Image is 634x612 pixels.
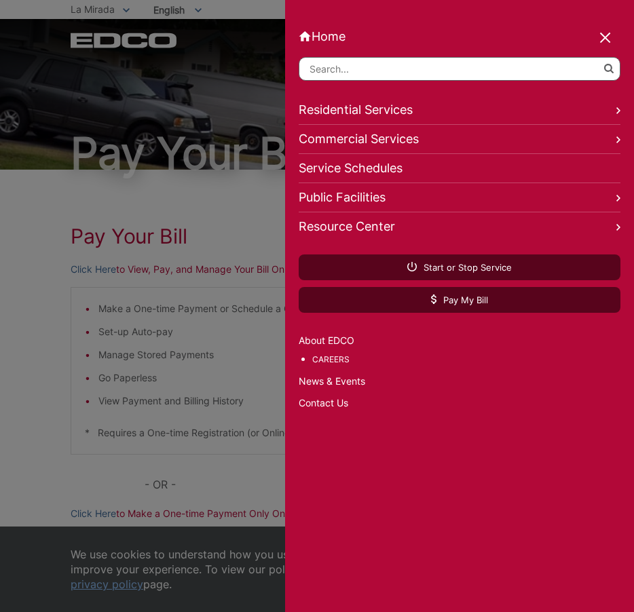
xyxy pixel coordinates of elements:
[299,254,620,280] a: Start or Stop Service
[299,183,620,212] a: Public Facilities
[299,29,620,43] a: Home
[299,287,620,313] a: Pay My Bill
[312,352,620,367] a: Careers
[407,261,512,273] span: Start or Stop Service
[299,96,620,125] a: Residential Services
[431,294,488,306] span: Pay My Bill
[299,57,620,81] input: Search
[299,396,620,410] a: Contact Us
[299,212,620,241] a: Resource Center
[299,374,620,389] a: News & Events
[299,333,620,348] a: About EDCO
[299,125,620,154] a: Commercial Services
[299,154,620,183] a: Service Schedules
